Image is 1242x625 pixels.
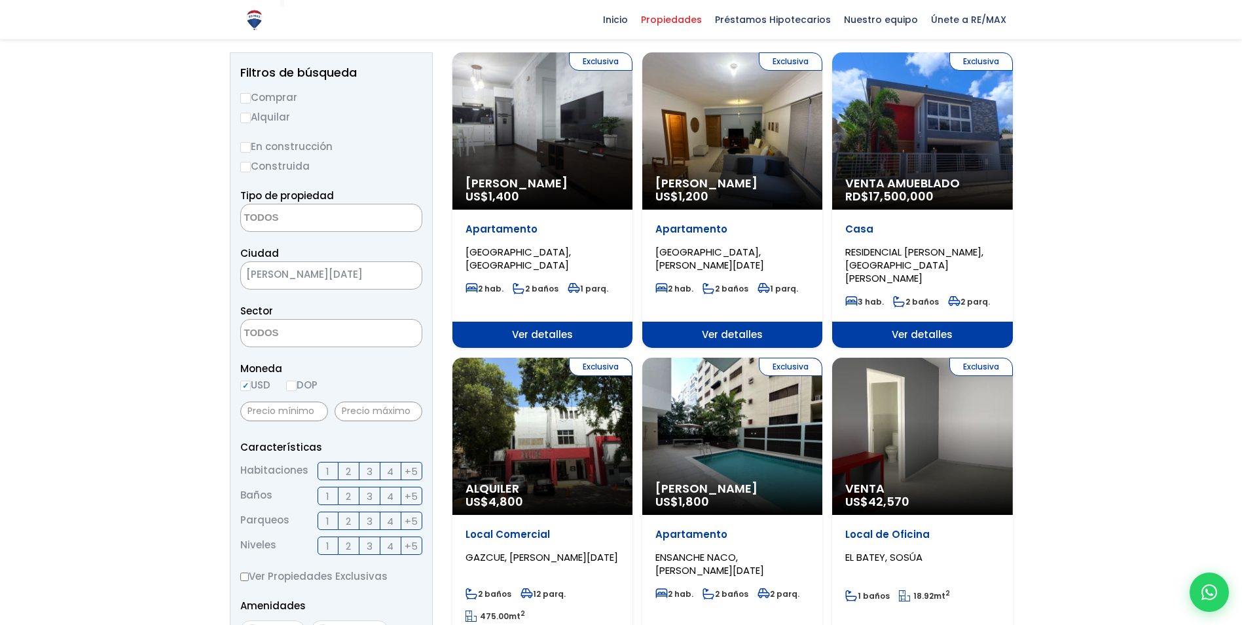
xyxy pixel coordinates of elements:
span: SANTO DOMINGO DE GUZMÁN [241,265,389,284]
span: 2 baños [893,296,939,307]
span: 1 parq. [568,283,608,294]
span: 1,400 [488,188,519,204]
span: US$ [466,493,523,510]
span: Niveles [240,537,276,555]
span: RD$ [845,188,934,204]
span: 2 baños [513,283,558,294]
input: En construcción [240,142,251,153]
p: Apartamento [466,223,619,236]
span: 1 baños [845,590,890,601]
span: Ciudad [240,246,279,260]
span: Baños [240,487,272,505]
span: Tipo de propiedad [240,189,334,202]
input: Ver Propiedades Exclusivas [240,573,249,581]
label: En construcción [240,138,422,155]
a: Exclusiva [PERSON_NAME] US$1,400 Apartamento [GEOGRAPHIC_DATA], [GEOGRAPHIC_DATA] 2 hab. 2 baños ... [452,52,632,348]
span: 4 [387,538,393,554]
span: Habitaciones [240,462,308,480]
label: DOP [286,377,318,393]
textarea: Search [241,204,368,233]
p: Apartamento [655,528,809,541]
span: SANTO DOMINGO DE GUZMÁN [240,261,422,290]
p: Local Comercial [466,528,619,541]
label: Alquilar [240,109,422,125]
p: Apartamento [655,223,809,236]
span: 18.92 [913,590,934,601]
span: 2 baños [466,588,511,599]
span: [PERSON_NAME] [466,177,619,190]
span: 1,200 [678,188,708,204]
span: Sector [240,304,273,318]
span: 17,500,000 [869,188,934,204]
span: 1,800 [678,493,709,510]
span: 1 parq. [758,283,798,294]
span: RESIDENCIAL [PERSON_NAME], [GEOGRAPHIC_DATA][PERSON_NAME] [845,245,983,285]
span: US$ [655,493,709,510]
label: Comprar [240,89,422,105]
p: Casa [845,223,999,236]
sup: 2 [521,609,525,618]
input: Comprar [240,93,251,104]
span: 2 [346,488,351,504]
span: 4 [387,488,393,504]
span: 2 hab. [655,283,693,294]
span: +5 [405,463,418,480]
span: Únete a RE/MAX [924,10,1013,29]
input: Precio máximo [335,402,422,421]
textarea: Search [241,320,368,348]
span: 2 [346,538,351,554]
span: mt [899,590,950,601]
a: Exclusiva [PERSON_NAME] US$1,200 Apartamento [GEOGRAPHIC_DATA], [PERSON_NAME][DATE] 2 hab. 2 baño... [642,52,822,348]
span: ENSANCHE NACO, [PERSON_NAME][DATE] [655,550,764,577]
span: US$ [655,188,708,204]
span: +5 [405,513,418,529]
span: 2 [346,463,351,480]
p: Local de Oficina [845,528,999,541]
span: Exclusiva [949,52,1013,71]
span: [GEOGRAPHIC_DATA], [GEOGRAPHIC_DATA] [466,245,571,272]
span: 2 parq. [948,296,990,307]
input: DOP [286,381,297,391]
span: 1 [326,513,329,529]
input: Construida [240,162,251,172]
span: [PERSON_NAME] [655,177,809,190]
span: 4 [387,463,393,480]
span: Exclusiva [569,358,632,376]
input: Alquilar [240,113,251,123]
h2: Filtros de búsqueda [240,66,422,79]
span: Propiedades [634,10,708,29]
input: USD [240,381,251,391]
span: 2 hab. [466,283,503,294]
span: Inicio [596,10,634,29]
span: Exclusiva [759,52,822,71]
span: Venta Amueblado [845,177,999,190]
span: Exclusiva [949,358,1013,376]
span: Parqueos [240,512,289,530]
span: mt [466,611,525,622]
span: 3 [367,488,373,504]
span: 3 hab. [845,296,884,307]
span: 475.00 [480,611,509,622]
span: [PERSON_NAME] [655,482,809,495]
span: Alquiler [466,482,619,495]
span: +5 [405,538,418,554]
label: Ver Propiedades Exclusivas [240,568,422,584]
a: Exclusiva Venta Amueblado RD$17,500,000 Casa RESIDENCIAL [PERSON_NAME], [GEOGRAPHIC_DATA][PERSON_... [832,52,1012,348]
sup: 2 [945,588,950,598]
span: 1 [326,538,329,554]
span: GAZCUE, [PERSON_NAME][DATE] [466,550,618,564]
span: 3 [367,513,373,529]
button: Remove all items [389,265,409,286]
span: Ver detalles [452,322,632,348]
span: US$ [466,188,519,204]
span: US$ [845,493,909,510]
span: 4 [387,513,393,529]
span: 1 [326,463,329,480]
span: EL BATEY, SOSÚA [845,550,922,564]
span: Ver detalles [642,322,822,348]
span: 2 parq. [758,588,799,599]
span: +5 [405,488,418,504]
label: Construida [240,158,422,174]
span: 1 [326,488,329,504]
span: 2 baños [703,283,748,294]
